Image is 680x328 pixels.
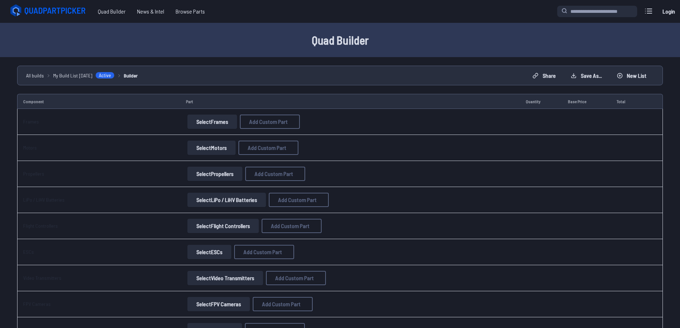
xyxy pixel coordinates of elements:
span: Active [95,72,115,79]
button: SelectVideo Transmitters [187,271,263,285]
a: SelectVideo Transmitters [186,271,265,285]
button: Save as... [565,70,608,81]
span: Add Custom Part [278,197,317,203]
button: SelectFPV Cameras [187,297,250,311]
a: Propellers [23,171,44,177]
button: SelectFrames [187,115,237,129]
span: Add Custom Part [271,223,309,229]
a: SelectFPV Cameras [186,297,251,311]
td: Component [17,94,180,109]
a: ESCs [23,249,34,255]
button: SelectESCs [187,245,231,259]
a: FPV Cameras [23,301,51,307]
a: SelectLiPo / LiHV Batteries [186,193,267,207]
button: Add Custom Part [238,141,298,155]
a: Motors [23,145,37,151]
button: SelectLiPo / LiHV Batteries [187,193,266,207]
a: SelectESCs [186,245,233,259]
button: SelectFlight Controllers [187,219,259,233]
td: Base Price [562,94,611,109]
a: Frames [23,118,39,125]
button: Add Custom Part [234,245,294,259]
span: Add Custom Part [248,145,286,151]
a: Flight Controllers [23,223,58,229]
button: Add Custom Part [240,115,300,129]
span: Add Custom Part [275,275,314,281]
button: Add Custom Part [262,219,322,233]
a: Builder [124,72,138,79]
td: Part [180,94,520,109]
a: LiPo / LiHV Batteries [23,197,65,203]
span: My Build List [DATE] [53,72,92,79]
span: Add Custom Part [255,171,293,177]
a: SelectFrames [186,115,238,129]
span: Add Custom Part [243,249,282,255]
h1: Quad Builder [112,31,569,49]
a: Quad Builder [92,4,131,19]
button: SelectPropellers [187,167,242,181]
span: Add Custom Part [262,301,301,307]
a: SelectMotors [186,141,237,155]
button: Add Custom Part [253,297,313,311]
button: Add Custom Part [245,167,305,181]
span: Add Custom Part [249,119,288,125]
td: Total [611,94,644,109]
button: SelectMotors [187,141,236,155]
a: Browse Parts [170,4,211,19]
a: All builds [26,72,44,79]
button: Add Custom Part [269,193,329,207]
a: Login [660,4,677,19]
a: News & Intel [131,4,170,19]
a: SelectFlight Controllers [186,219,260,233]
a: My Build List [DATE]Active [53,72,115,79]
a: SelectPropellers [186,167,244,181]
button: Add Custom Part [266,271,326,285]
button: Share [527,70,562,81]
td: Quantity [520,94,562,109]
button: New List [611,70,653,81]
a: Video Transmitters [23,275,61,281]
